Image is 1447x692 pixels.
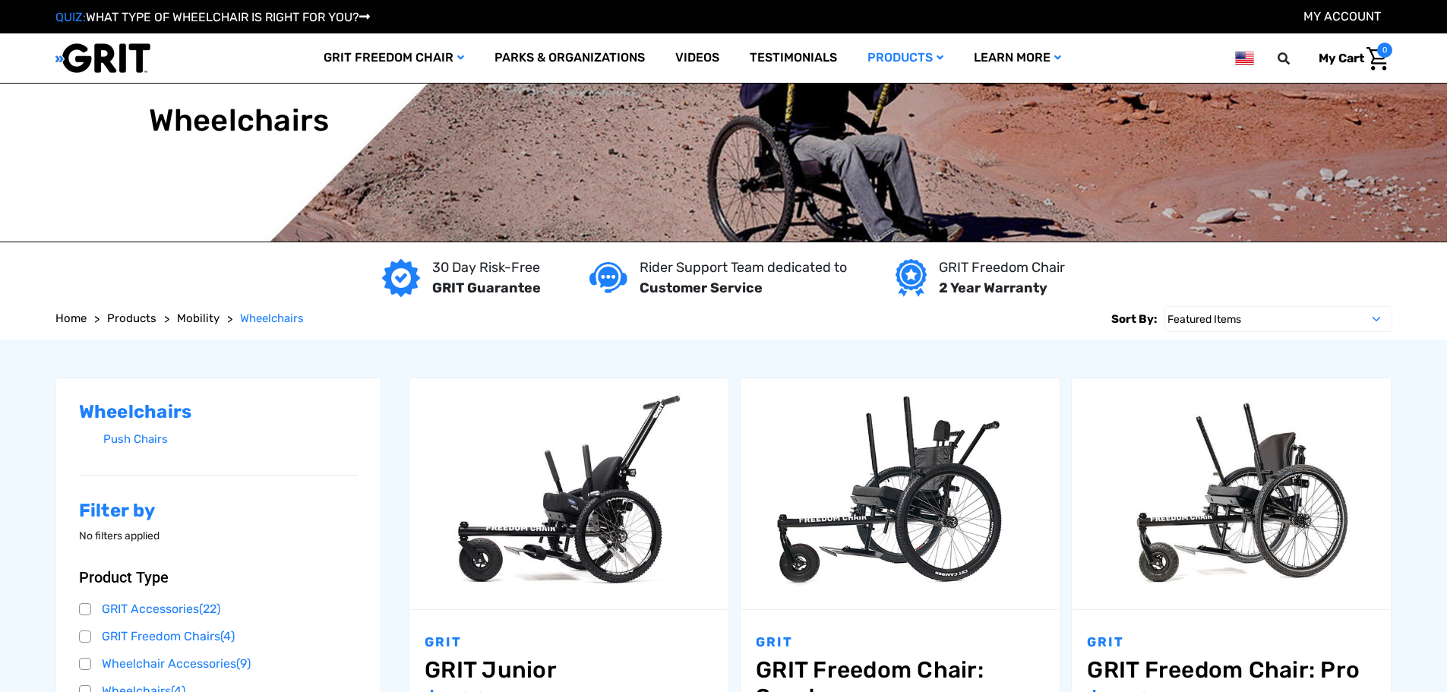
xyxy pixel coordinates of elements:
[640,258,847,278] p: Rider Support Team dedicated to
[79,500,359,522] h2: Filter by
[409,387,728,600] img: GRIT Junior: GRIT Freedom Chair all terrain wheelchair engineered specifically for kids
[103,428,359,450] a: Push Chairs
[425,633,713,653] p: GRIT
[79,625,359,648] a: GRIT Freedom Chairs(4)
[55,43,150,74] img: GRIT All-Terrain Wheelchair and Mobility Equipment
[1087,656,1376,684] a: GRIT Freedom Chair: Pro,$5,495.00
[432,280,541,296] strong: GRIT Guarantee
[55,10,86,24] span: QUIZ:
[1072,387,1391,600] img: GRIT Freedom Chair Pro: the Pro model shown including contoured Invacare Matrx seatback, Spinergy...
[1235,49,1253,68] img: us.png
[177,311,220,325] span: Mobility
[240,311,304,325] span: Wheelchairs
[660,33,735,83] a: Videos
[79,653,359,675] a: Wheelchair Accessories(9)
[741,378,1060,610] a: GRIT Freedom Chair: Spartan,$3,995.00
[1111,306,1157,332] label: Sort By:
[852,33,959,83] a: Products
[177,310,220,327] a: Mobility
[79,401,359,423] h2: Wheelchairs
[896,259,927,297] img: Year warranty
[432,258,541,278] p: 30 Day Risk-Free
[425,656,713,684] a: GRIT Junior,$4,995.00
[107,310,156,327] a: Products
[1319,51,1364,65] span: My Cart
[149,103,330,139] h1: Wheelchairs
[735,33,852,83] a: Testimonials
[1087,633,1376,653] p: GRIT
[79,568,169,586] span: Product Type
[479,33,660,83] a: Parks & Organizations
[756,633,1044,653] p: GRIT
[79,528,359,544] p: No filters applied
[939,280,1047,296] strong: 2 Year Warranty
[236,656,251,671] span: (9)
[640,280,763,296] strong: Customer Service
[55,10,370,24] a: QUIZ:WHAT TYPE OF WHEELCHAIR IS RIGHT FOR YOU?
[79,598,359,621] a: GRIT Accessories(22)
[1072,378,1391,610] a: GRIT Freedom Chair: Pro,$5,495.00
[79,568,359,586] button: Product Type
[1303,9,1381,24] a: Account
[1366,47,1389,71] img: Cart
[107,311,156,325] span: Products
[199,602,220,616] span: (22)
[220,629,235,643] span: (4)
[741,387,1060,600] img: GRIT Freedom Chair: Spartan
[1377,43,1392,58] span: 0
[409,378,728,610] a: GRIT Junior,$4,995.00
[939,258,1065,278] p: GRIT Freedom Chair
[1307,43,1392,74] a: Cart with 0 items
[308,33,479,83] a: GRIT Freedom Chair
[959,33,1076,83] a: Learn More
[1284,43,1307,74] input: Search
[55,311,87,325] span: Home
[240,310,304,327] a: Wheelchairs
[382,259,420,297] img: GRIT Guarantee
[55,310,87,327] a: Home
[589,262,627,293] img: Customer service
